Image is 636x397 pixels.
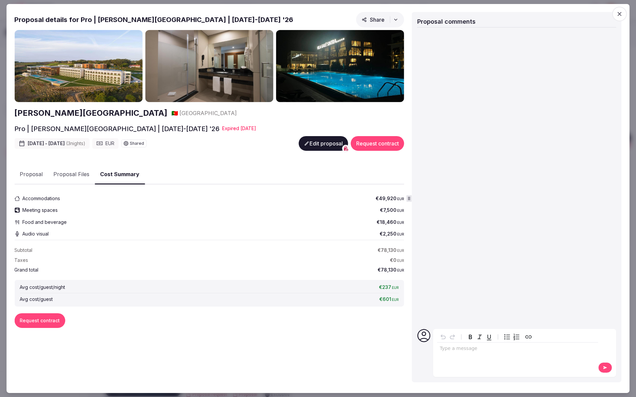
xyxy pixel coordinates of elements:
[392,286,399,290] span: EUR
[390,257,404,264] span: €0
[397,259,404,263] span: EUR
[356,12,404,27] button: Share
[95,165,145,184] button: Cost Summary
[22,207,58,214] span: Meeting spaces
[380,231,404,237] span: €2,250
[222,125,256,132] div: Expire d [DATE]
[179,109,237,117] span: [GEOGRAPHIC_DATA]
[22,195,60,202] span: Accommodations
[14,165,48,184] button: Proposal
[378,267,404,273] span: €78,130
[14,267,38,273] label: Grand total
[376,195,404,202] span: €49,920
[130,141,144,145] span: Shared
[66,140,85,146] span: ( 3 night s )
[22,219,67,226] span: Food and beverage
[466,332,475,342] button: Bold
[14,247,32,254] label: Subtotal
[28,140,85,147] span: [DATE] - [DATE]
[380,207,404,214] span: €7,500
[171,109,178,117] button: 🇵🇹
[14,124,219,133] h2: Pro | [PERSON_NAME][GEOGRAPHIC_DATA] | [DATE]-[DATE] '26
[397,249,404,253] span: EUR
[171,110,178,116] span: 🇵🇹
[145,30,273,102] img: Gallery photo 2
[379,296,399,303] span: €601
[48,165,95,184] button: Proposal Files
[14,30,142,102] img: Gallery photo 1
[92,138,118,149] div: EUR
[417,18,476,25] span: Proposal comments
[276,30,404,102] img: Gallery photo 3
[503,332,521,342] div: toggle group
[20,296,53,303] label: Avg cost/guest
[512,332,521,342] button: Numbered list
[14,313,65,328] button: Request contract
[397,268,404,272] span: EUR
[485,332,494,342] button: Underline
[524,332,533,342] button: Create link
[397,209,404,213] span: EUR
[503,332,512,342] button: Bulleted list
[299,136,348,151] button: Edit proposal
[397,197,404,201] span: EUR
[475,332,485,342] button: Italic
[14,107,167,119] a: [PERSON_NAME][GEOGRAPHIC_DATA]
[397,232,404,236] span: EUR
[437,343,598,356] div: editable markdown
[392,298,399,302] span: EUR
[378,247,404,254] span: €78,130
[14,15,293,24] h2: Proposal details for Pro | [PERSON_NAME][GEOGRAPHIC_DATA] | [DATE]-[DATE] '26
[377,219,404,226] span: €18,460
[362,16,385,23] span: Share
[397,221,404,225] span: EUR
[14,257,28,264] label: Taxes
[351,136,404,151] button: Request contract
[22,231,49,237] span: Audio visual
[379,284,399,291] span: €237
[20,284,65,291] label: Avg cost/guest/night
